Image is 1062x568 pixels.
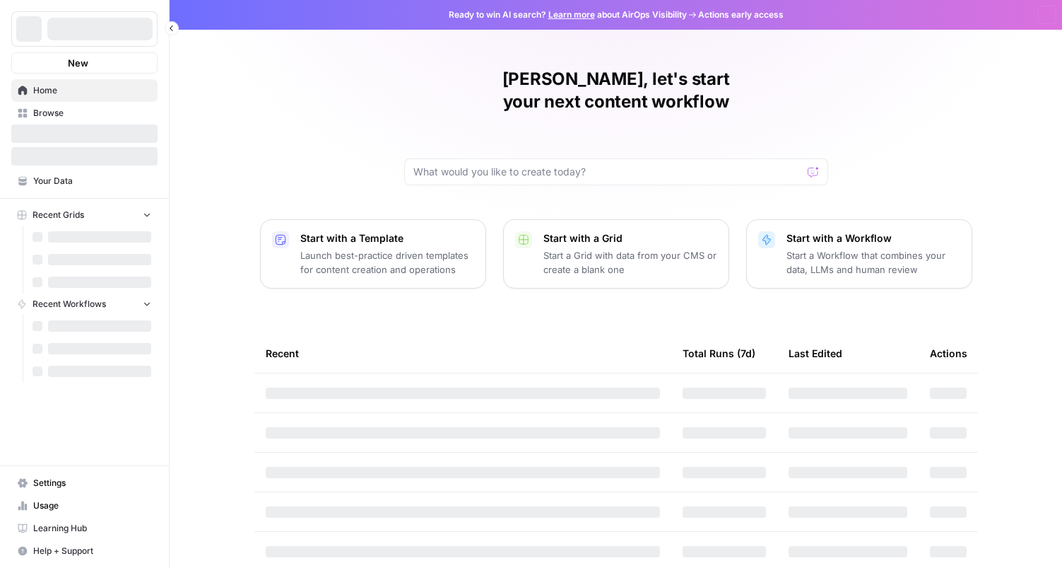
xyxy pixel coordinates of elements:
[543,231,717,245] p: Start with a Grid
[33,175,151,187] span: Your Data
[449,8,687,21] span: Ready to win AI search? about AirOps Visibility
[300,231,474,245] p: Start with a Template
[11,517,158,540] a: Learning Hub
[33,522,151,535] span: Learning Hub
[413,165,802,179] input: What would you like to create today?
[930,334,967,373] div: Actions
[746,219,972,289] button: Start with a WorkflowStart a Workflow that combines your data, LLMs and human review
[33,107,151,120] span: Browse
[11,494,158,517] a: Usage
[300,248,474,277] p: Launch best-practice driven templates for content creation and operations
[11,52,158,74] button: New
[11,170,158,192] a: Your Data
[543,248,717,277] p: Start a Grid with data from your CMS or create a blank one
[11,294,158,315] button: Recent Workflows
[11,79,158,102] a: Home
[786,248,960,277] p: Start a Workflow that combines your data, LLMs and human review
[33,545,151,557] span: Help + Support
[698,8,784,21] span: Actions early access
[11,102,158,124] a: Browse
[33,477,151,489] span: Settings
[11,540,158,562] button: Help + Support
[503,219,729,289] button: Start with a GridStart a Grid with data from your CMS or create a blank one
[260,219,486,289] button: Start with a TemplateLaunch best-practice driven templates for content creation and operations
[33,298,106,311] span: Recent Workflows
[266,334,660,373] div: Recent
[33,209,84,221] span: Recent Grids
[548,9,595,20] a: Learn more
[404,68,828,113] h1: [PERSON_NAME], let's start your next content workflow
[33,84,151,97] span: Home
[68,56,88,70] span: New
[11,204,158,226] button: Recent Grids
[786,231,960,245] p: Start with a Workflow
[789,334,842,373] div: Last Edited
[11,472,158,494] a: Settings
[33,499,151,512] span: Usage
[683,334,755,373] div: Total Runs (7d)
